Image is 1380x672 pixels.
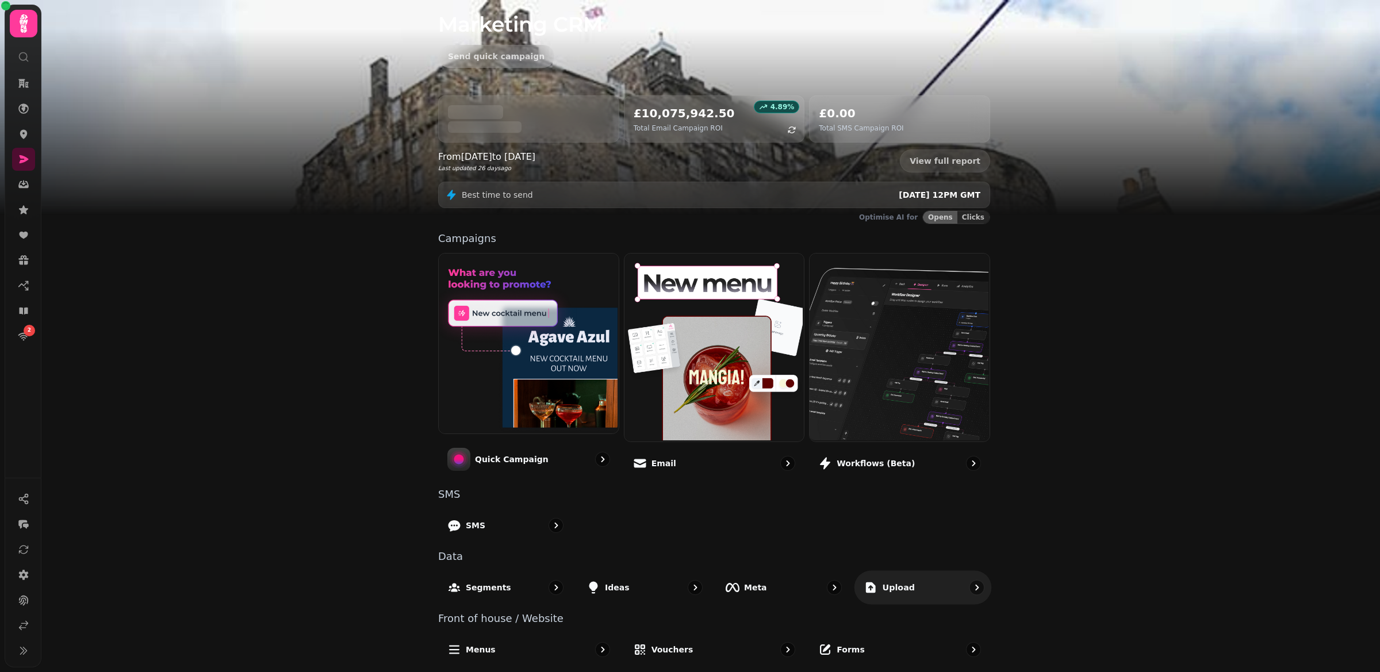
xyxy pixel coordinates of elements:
[623,252,803,440] img: Email
[782,120,802,140] button: refresh
[448,52,545,60] span: Send quick campaign
[462,189,533,201] p: Best time to send
[438,509,573,542] a: SMS
[438,551,990,562] p: Data
[883,581,915,593] p: Upload
[550,520,562,531] svg: go to
[819,124,903,133] p: Total SMS Campaign ROI
[782,644,793,655] svg: go to
[466,644,496,655] p: Menus
[923,211,957,224] button: Opens
[859,213,918,222] p: Optimise AI for
[466,582,511,593] p: Segments
[12,325,35,348] a: 2
[957,211,990,224] button: Clicks
[782,458,793,469] svg: go to
[577,571,712,604] a: Ideas
[438,233,990,244] p: Campaigns
[475,454,549,465] p: Quick Campaign
[837,644,864,655] p: Forms
[968,458,979,469] svg: go to
[744,582,767,593] p: Meta
[809,253,990,480] a: Workflows (beta)Workflows (beta)
[438,613,990,624] p: Front of house / Website
[550,582,562,593] svg: go to
[466,520,485,531] p: SMS
[770,102,795,112] p: 4.89 %
[899,190,980,199] span: [DATE] 12PM GMT
[651,458,676,469] p: Email
[808,252,988,440] img: Workflows (beta)
[837,458,915,469] p: Workflows (beta)
[438,252,618,432] img: Quick Campaign
[438,489,990,500] p: SMS
[968,644,979,655] svg: go to
[605,582,630,593] p: Ideas
[438,164,535,172] p: Last updated 26 days ago
[438,45,554,68] button: Send quick campaign
[634,124,735,133] p: Total Email Campaign ROI
[716,571,851,604] a: Meta
[809,633,990,666] a: Forms
[689,582,701,593] svg: go to
[597,644,608,655] svg: go to
[624,633,805,666] a: Vouchers
[962,214,984,221] span: Clicks
[971,581,983,593] svg: go to
[597,454,608,465] svg: go to
[438,150,535,164] p: From [DATE] to [DATE]
[438,571,573,604] a: Segments
[438,253,619,480] a: Quick CampaignQuick Campaign
[819,105,903,121] h2: £0.00
[634,105,735,121] h2: £10,075,942.50
[651,644,693,655] p: Vouchers
[900,149,990,172] a: View full report
[28,327,31,335] span: 2
[854,570,992,604] a: Upload
[438,633,619,666] a: Menus
[829,582,840,593] svg: go to
[928,214,953,221] span: Opens
[624,253,805,480] a: EmailEmail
